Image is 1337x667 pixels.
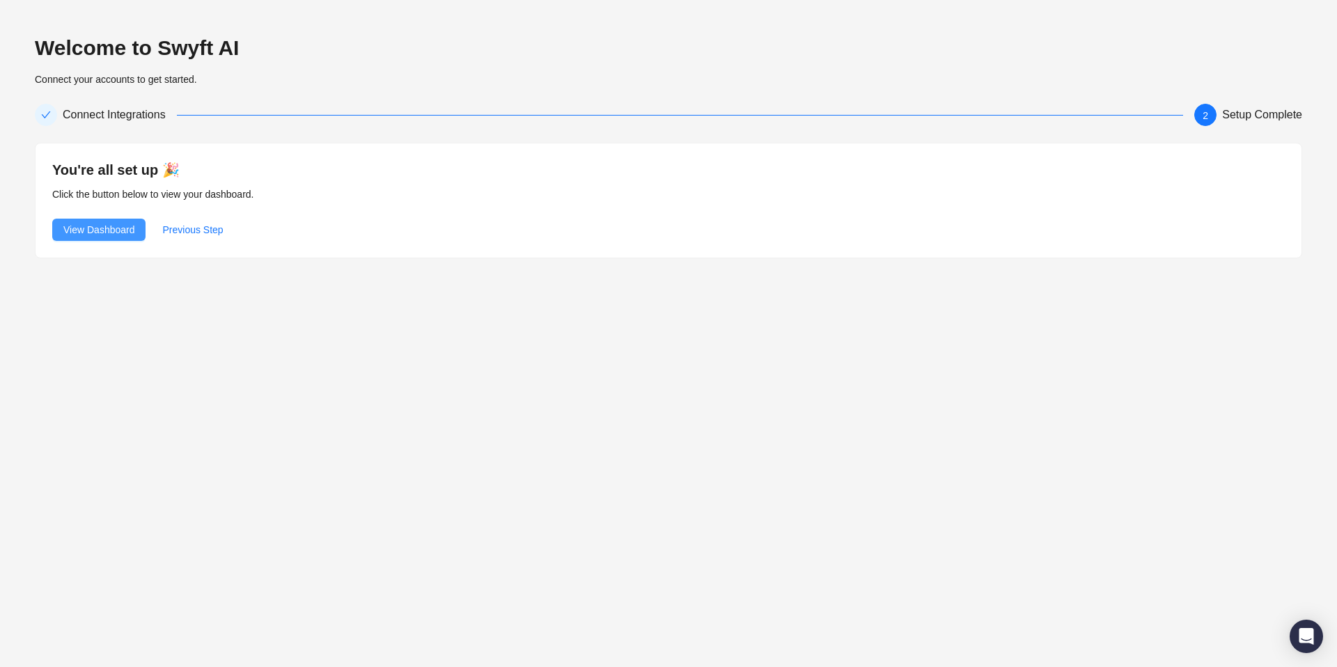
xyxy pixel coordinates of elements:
[41,110,51,120] span: check
[52,189,254,200] span: Click the button below to view your dashboard.
[35,74,197,85] span: Connect your accounts to get started.
[35,35,1302,61] h2: Welcome to Swyft AI
[151,219,234,241] button: Previous Step
[63,104,177,126] div: Connect Integrations
[1203,110,1208,121] span: 2
[162,222,223,237] span: Previous Step
[63,222,134,237] span: View Dashboard
[52,160,1285,180] h4: You're all set up 🎉
[1222,104,1302,126] div: Setup Complete
[52,219,146,241] button: View Dashboard
[1290,620,1323,653] div: Open Intercom Messenger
